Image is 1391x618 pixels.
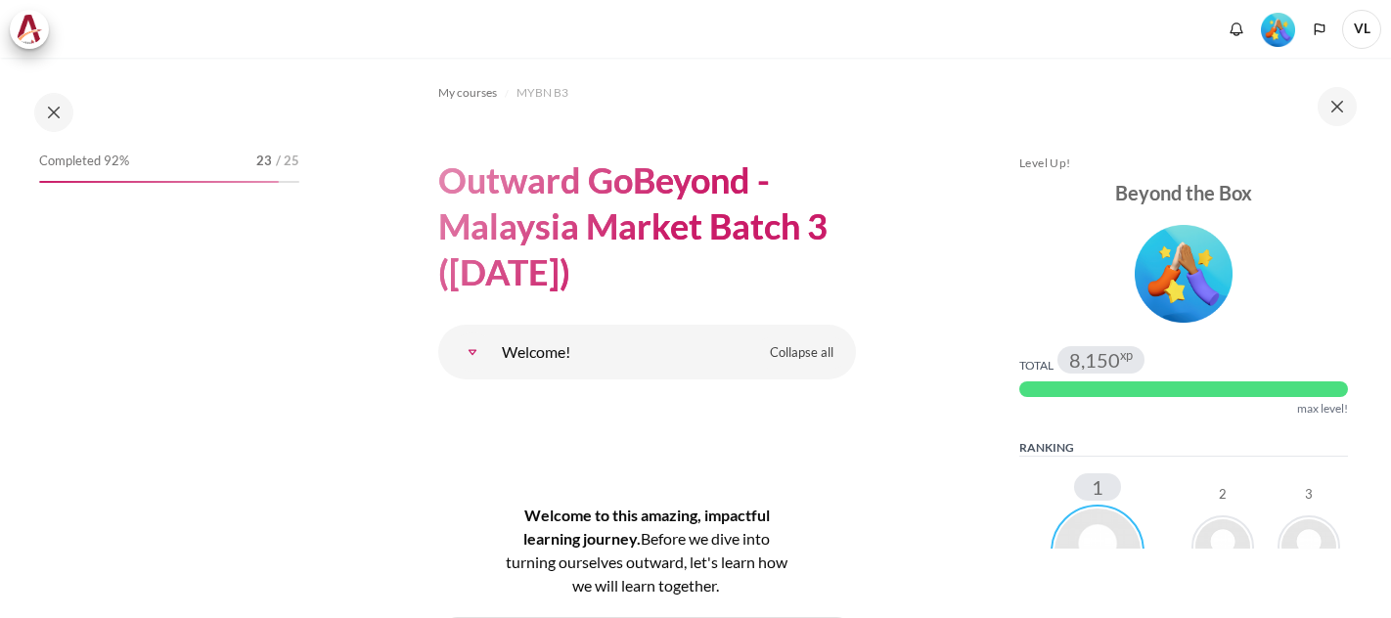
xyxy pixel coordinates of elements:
[1069,350,1133,370] div: 8,150
[1261,13,1295,47] img: Level #5
[501,504,793,597] h4: Welcome to this amazing, impactful learning journey.
[1261,11,1295,47] div: Level #5
[1019,155,1348,171] h5: Level Up!
[1051,505,1144,598] img: Voon Hoe Lee
[506,529,787,595] span: efore we dive into turning ourselves outward, let's learn how we will learn together.
[438,84,497,102] span: My courses
[453,332,492,372] a: Welcome!
[1019,218,1348,323] div: Level #5
[16,15,43,44] img: Architeck
[39,152,129,171] span: Completed 92%
[516,81,568,105] a: MYBN B3
[438,77,856,109] nav: Navigation bar
[1278,515,1340,578] img: Su San Kok
[1191,515,1254,578] img: Wai Leong Wong
[770,343,833,363] span: Collapse all
[256,152,272,171] span: 23
[1019,179,1348,206] div: Beyond the Box
[1222,15,1251,44] div: Show notification window with no new notifications
[1019,440,1348,457] h5: Ranking
[39,181,279,183] div: 92%
[1342,10,1381,49] a: User menu
[1074,473,1121,501] div: 1
[755,336,848,370] a: Collapse all
[438,81,497,105] a: My courses
[1297,401,1348,417] div: max level!
[1342,10,1381,49] span: VL
[1253,11,1303,47] a: Level #5
[438,157,856,294] h1: Outward GoBeyond - Malaysia Market Batch 3 ([DATE])
[276,152,299,171] span: / 25
[1305,15,1334,44] button: Languages
[1219,488,1227,501] div: 2
[1019,358,1054,374] div: Total
[1069,350,1120,370] span: 8,150
[516,84,568,102] span: MYBN B3
[1135,225,1233,323] img: Level #5
[10,10,59,49] a: Architeck Architeck
[641,529,651,548] span: B
[1305,488,1313,501] div: 3
[1120,351,1133,359] span: xp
